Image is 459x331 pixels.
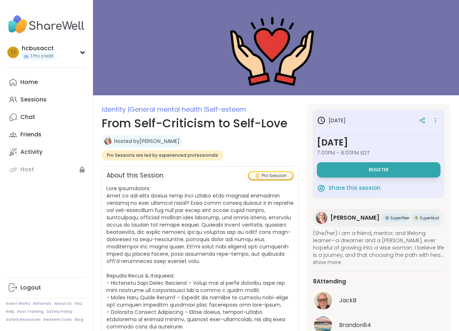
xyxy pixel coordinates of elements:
[17,309,44,314] a: Host Training
[317,180,381,196] button: Share this session
[54,301,72,306] a: About Us
[339,321,371,330] span: Brandon84
[20,131,41,139] div: Friends
[317,136,440,149] h3: [DATE]
[6,279,87,296] a: Logout
[31,53,53,59] span: 1 Pro credit
[313,209,444,227] a: Fausta[PERSON_NAME]Peer Badge ThreeSuperPeerPeer Badge OneSuperHost
[313,290,444,311] a: JackBJackB
[329,184,381,192] span: Share this session
[339,296,357,305] span: JackB
[390,215,410,221] span: SuperPeer
[22,44,55,52] div: hcbusacct
[330,214,379,222] span: [PERSON_NAME]
[20,148,43,156] div: Activity
[11,48,15,57] span: h
[6,301,30,306] a: How It Works
[47,309,72,314] a: Safety Policy
[20,96,47,104] div: Sessions
[415,216,418,220] img: Peer Badge One
[20,78,38,86] div: Home
[249,172,293,179] div: Pro Session
[75,301,82,306] a: FAQ
[316,212,327,224] img: Fausta
[313,277,346,286] span: 8 Attending
[6,108,87,126] a: Chat
[104,137,112,145] img: Fausta
[6,317,41,322] a: Safety Resources
[6,91,87,108] a: Sessions
[313,230,444,259] span: (She/her) I am a friend, mentor, and lifelong learner—a dreamer and a [PERSON_NAME], ever hopeful...
[75,317,83,322] a: Blog
[369,167,388,173] span: Register
[20,284,41,292] div: Logout
[420,215,439,221] span: SuperHost
[206,105,246,114] span: Self-esteem
[6,161,87,178] a: Host
[102,115,298,132] h1: From Self-Criticism to Self-Love
[313,259,444,266] span: show more
[6,309,15,314] a: Help
[6,126,87,143] a: Friends
[317,184,326,192] img: ShareWell Logomark
[44,317,72,322] a: Redeem Code
[102,105,129,114] span: Identity |
[6,12,87,37] img: ShareWell Nav Logo
[20,165,34,174] div: Host
[20,113,35,121] div: Chat
[317,162,440,178] button: Register
[33,301,51,306] a: Referrals
[6,73,87,91] a: Home
[129,105,206,114] span: General mental health |
[317,116,346,125] h3: [DATE]
[314,291,332,310] img: JackB
[106,171,164,180] h2: About this Session
[317,149,440,156] span: 7:00PM - 8:00PM EDT
[114,137,180,145] a: Hosted by[PERSON_NAME]
[385,216,389,220] img: Peer Badge Three
[6,143,87,161] a: Activity
[107,152,218,158] span: Pro Sessions are led by experienced professionals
